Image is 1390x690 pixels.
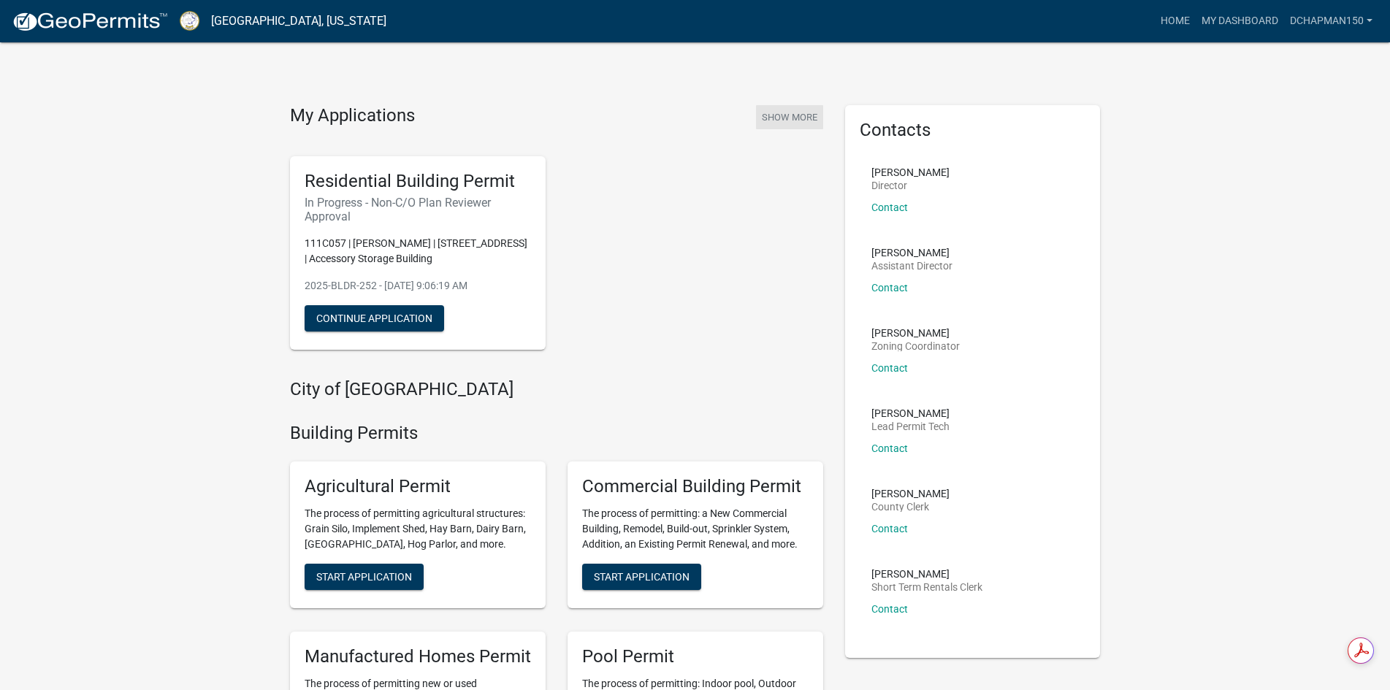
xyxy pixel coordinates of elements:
[305,278,531,294] p: 2025-BLDR-252 - [DATE] 9:06:19 AM
[211,9,386,34] a: [GEOGRAPHIC_DATA], [US_STATE]
[871,180,950,191] p: Director
[305,196,531,223] h6: In Progress - Non-C/O Plan Reviewer Approval
[594,571,690,583] span: Start Application
[305,476,531,497] h5: Agricultural Permit
[290,379,823,400] h4: City of [GEOGRAPHIC_DATA]
[871,582,982,592] p: Short Term Rentals Clerk
[305,564,424,590] button: Start Application
[305,305,444,331] button: Continue Application
[871,248,952,258] p: [PERSON_NAME]
[1196,7,1284,35] a: My Dashboard
[871,362,908,374] a: Contact
[871,408,950,418] p: [PERSON_NAME]
[305,171,531,192] h5: Residential Building Permit
[871,442,908,454] a: Contact
[305,506,531,552] p: The process of permitting agricultural structures: Grain Silo, Implement Shed, Hay Barn, Dairy Ba...
[871,167,950,177] p: [PERSON_NAME]
[582,506,809,552] p: The process of permitting: a New Commercial Building, Remodel, Build-out, Sprinkler System, Addit...
[871,202,908,213] a: Contact
[871,569,982,579] p: [PERSON_NAME]
[871,341,960,351] p: Zoning Coordinator
[582,476,809,497] h5: Commercial Building Permit
[871,603,908,615] a: Contact
[871,421,950,432] p: Lead Permit Tech
[180,11,199,31] img: Putnam County, Georgia
[756,105,823,129] button: Show More
[582,646,809,667] h5: Pool Permit
[305,646,531,667] h5: Manufactured Homes Permit
[871,282,908,294] a: Contact
[871,523,908,534] a: Contact
[316,571,412,583] span: Start Application
[871,502,950,512] p: County Clerk
[871,328,960,338] p: [PERSON_NAME]
[1284,7,1378,35] a: DChapman150
[860,120,1086,141] h5: Contacts
[290,423,823,444] h4: Building Permits
[871,261,952,271] p: Assistant Director
[582,564,701,590] button: Start Application
[290,105,415,127] h4: My Applications
[871,488,950,499] p: [PERSON_NAME]
[1155,7,1196,35] a: Home
[305,236,531,267] p: 111C057 | [PERSON_NAME] | [STREET_ADDRESS] | Accessory Storage Building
